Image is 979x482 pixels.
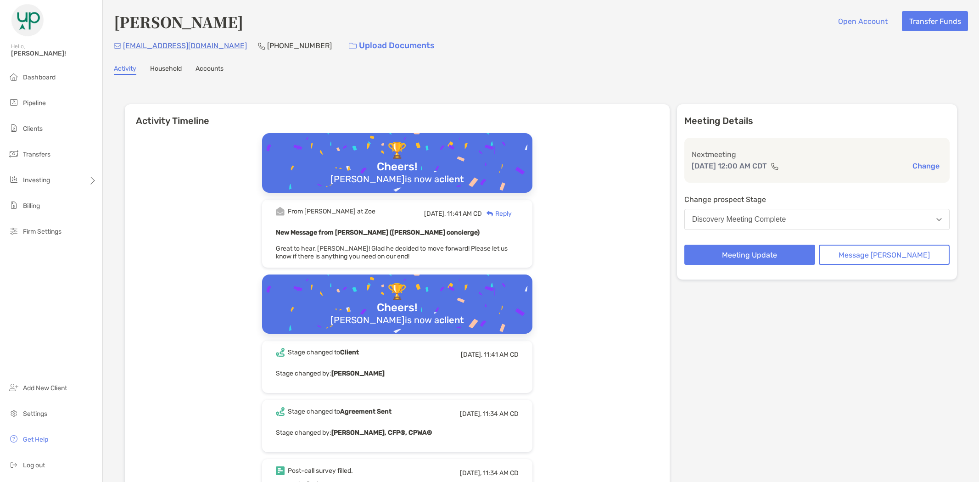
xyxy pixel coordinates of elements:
[424,210,446,218] span: [DATE],
[483,469,519,477] span: 11:34 AM CD
[262,133,532,213] img: Confetti
[262,275,532,354] img: Confetti
[8,148,19,159] img: transfers icon
[439,174,464,185] b: client
[349,43,357,49] img: button icon
[23,99,46,107] span: Pipeline
[373,301,421,314] div: Cheers!
[8,123,19,134] img: clients icon
[267,40,332,51] p: [PHONE_NUMBER]
[23,228,62,235] span: Firm Settings
[684,209,950,230] button: Discovery Meeting Complete
[11,4,44,37] img: Zoe Logo
[276,368,519,379] p: Stage changed by:
[902,11,968,31] button: Transfer Funds
[384,141,410,160] div: 🏆
[8,433,19,444] img: get-help icon
[343,36,441,56] a: Upload Documents
[23,73,56,81] span: Dashboard
[447,210,482,218] span: 11:41 AM CD
[684,245,815,265] button: Meeting Update
[684,194,950,205] p: Change prospect Stage
[384,283,410,302] div: 🏆
[258,42,265,50] img: Phone Icon
[114,43,121,49] img: Email Icon
[684,115,950,127] p: Meeting Details
[8,382,19,393] img: add_new_client icon
[23,176,50,184] span: Investing
[340,408,392,415] b: Agreement Sent
[831,11,895,31] button: Open Account
[288,207,375,215] div: From [PERSON_NAME] at Zoe
[23,384,67,392] span: Add New Client
[487,211,493,217] img: Reply icon
[23,461,45,469] span: Log out
[8,408,19,419] img: settings icon
[8,459,19,470] img: logout icon
[692,215,786,224] div: Discovery Meeting Complete
[936,218,942,221] img: Open dropdown arrow
[8,200,19,211] img: billing icon
[483,410,519,418] span: 11:34 AM CD
[114,65,136,75] a: Activity
[692,160,767,172] p: [DATE] 12:00 AM CDT
[288,408,392,415] div: Stage changed to
[114,11,243,32] h4: [PERSON_NAME]
[276,427,519,438] p: Stage changed by:
[771,163,779,170] img: communication type
[327,314,468,325] div: [PERSON_NAME] is now a
[23,410,47,418] span: Settings
[8,97,19,108] img: pipeline icon
[8,174,19,185] img: investing icon
[276,245,508,260] span: Great to hear, [PERSON_NAME]! Glad he decided to move forward! Please let us know if there is any...
[460,469,481,477] span: [DATE],
[331,429,432,437] b: [PERSON_NAME], CFP®, CPWA®
[276,348,285,357] img: Event icon
[276,466,285,475] img: Event icon
[276,229,480,236] b: New Message from [PERSON_NAME] ([PERSON_NAME] concierge)
[23,436,48,443] span: Get Help
[8,225,19,236] img: firm-settings icon
[23,151,50,158] span: Transfers
[276,407,285,416] img: Event icon
[196,65,224,75] a: Accounts
[910,161,942,171] button: Change
[123,40,247,51] p: [EMAIL_ADDRESS][DOMAIN_NAME]
[482,209,512,219] div: Reply
[484,351,519,359] span: 11:41 AM CD
[150,65,182,75] a: Household
[23,202,40,210] span: Billing
[819,245,950,265] button: Message [PERSON_NAME]
[288,467,353,475] div: Post-call survey filled.
[331,370,385,377] b: [PERSON_NAME]
[125,104,670,126] h6: Activity Timeline
[8,71,19,82] img: dashboard icon
[692,149,942,160] p: Next meeting
[11,50,97,57] span: [PERSON_NAME]!
[23,125,43,133] span: Clients
[327,174,468,185] div: [PERSON_NAME] is now a
[373,160,421,174] div: Cheers!
[288,348,359,356] div: Stage changed to
[460,410,481,418] span: [DATE],
[276,207,285,216] img: Event icon
[439,314,464,325] b: client
[461,351,482,359] span: [DATE],
[340,348,359,356] b: Client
